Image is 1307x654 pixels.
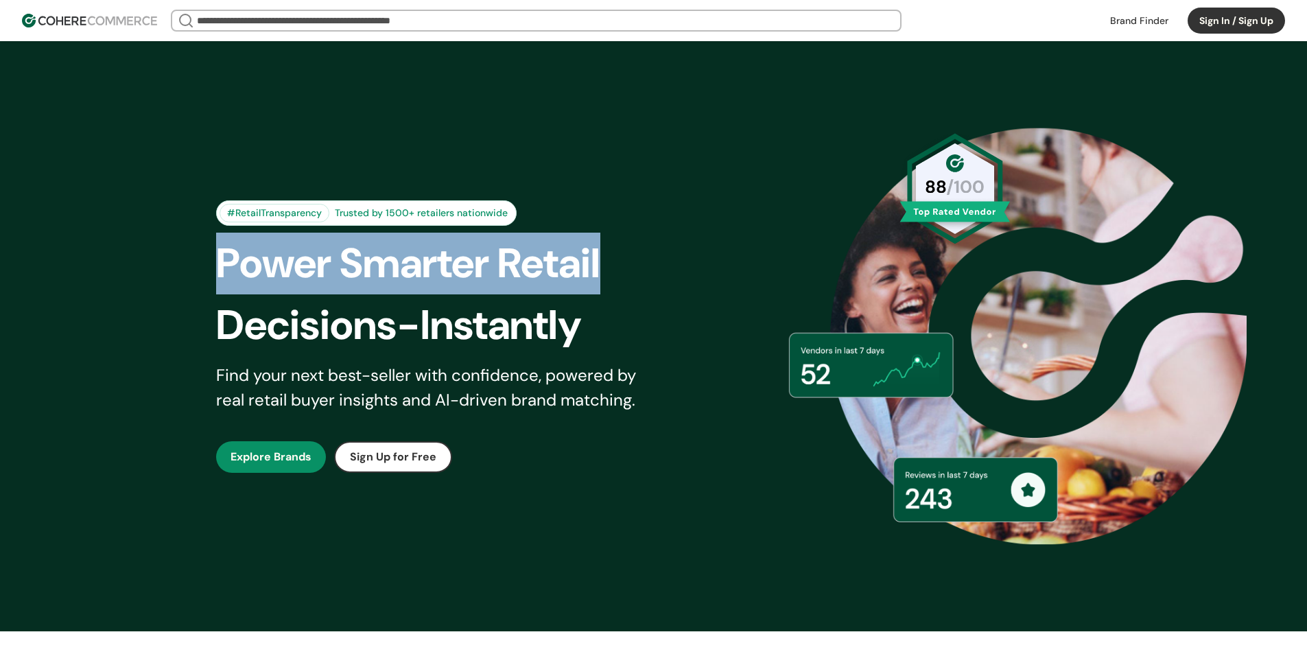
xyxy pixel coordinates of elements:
[216,363,654,412] div: Find your next best-seller with confidence, powered by real retail buyer insights and AI-driven b...
[220,204,329,222] div: #RetailTransparency
[1188,8,1285,34] button: Sign In / Sign Up
[22,14,157,27] img: Cohere Logo
[216,233,677,294] div: Power Smarter Retail
[334,441,452,473] button: Sign Up for Free
[216,294,677,356] div: Decisions-Instantly
[216,441,326,473] button: Explore Brands
[329,206,513,220] div: Trusted by 1500+ retailers nationwide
